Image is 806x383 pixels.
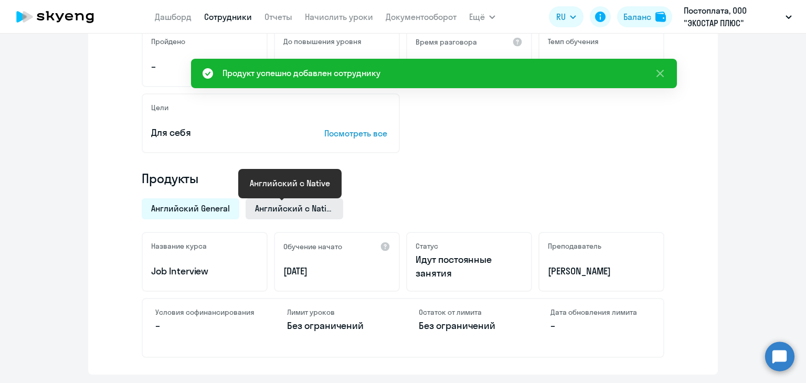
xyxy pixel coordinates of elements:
button: Балансbalance [617,6,672,27]
p: [PERSON_NAME] [548,264,655,278]
h5: Темп обучения [548,37,599,46]
p: [DATE] [283,264,390,278]
h5: Пройдено [151,37,185,46]
p: Для себя [151,126,292,140]
span: Ещё [469,10,485,23]
a: Начислить уроки [305,12,373,22]
div: Баланс [623,10,651,23]
h4: Условия софинансирования [155,307,256,317]
h5: Цели [151,103,168,112]
h4: Лимит уроков [287,307,387,317]
h5: Преподаватель [548,241,601,251]
span: RU [556,10,566,23]
p: – [550,319,651,333]
h4: Остаток от лимита [419,307,519,317]
p: Без ограничений [287,319,387,333]
img: balance [655,12,666,22]
button: Постоплата, ООО "ЭКОСТАР ПЛЮС" [678,4,797,29]
button: RU [549,6,584,27]
h4: Продукты [142,170,664,187]
button: Ещё [469,6,495,27]
div: Английский с Native [250,177,330,189]
h5: Статус [416,241,438,251]
p: Постоплата, ООО "ЭКОСТАР ПЛЮС" [684,4,781,29]
p: Посмотреть все [324,127,390,140]
span: Английский General [151,203,230,214]
h5: Обучение начато [283,242,342,251]
p: – [155,319,256,333]
h5: Время разговора [416,37,477,47]
p: Идут постоянные занятия [416,253,523,280]
h5: До повышения уровня [283,37,362,46]
p: Без ограничений [419,319,519,333]
a: Отчеты [264,12,292,22]
h5: Название курса [151,241,207,251]
a: Сотрудники [204,12,252,22]
h4: Дата обновления лимита [550,307,651,317]
p: Job Interview [151,264,258,278]
a: Дашборд [155,12,192,22]
p: – [151,60,258,73]
a: Документооборот [386,12,457,22]
span: Английский с Native [255,203,334,214]
div: Продукт успешно добавлен сотруднику [222,67,380,79]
